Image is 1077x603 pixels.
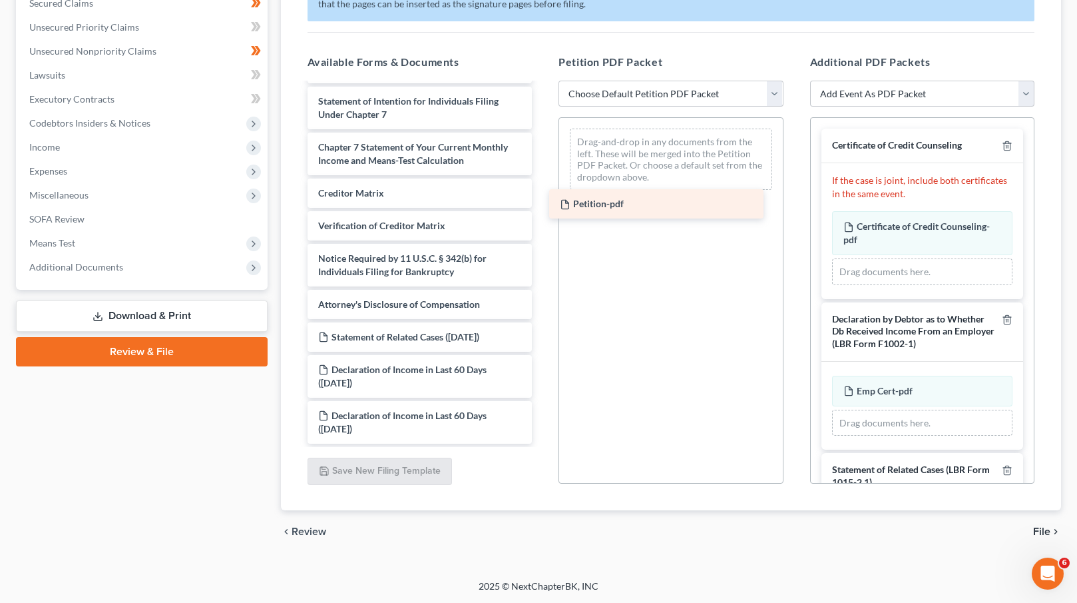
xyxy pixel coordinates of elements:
[573,198,624,209] span: Petition-pdf
[16,301,268,332] a: Download & Print
[29,141,60,153] span: Income
[29,237,75,249] span: Means Test
[810,54,1035,70] h5: Additional PDF Packets
[29,69,65,81] span: Lawsuits
[558,55,662,68] span: Petition PDF Packet
[1059,558,1070,568] span: 6
[318,95,499,120] span: Statement of Intention for Individuals Filing Under Chapter 7
[318,253,487,277] span: Notice Required by 11 U.S.C. § 342(b) for Individuals Filing for Bankruptcy
[29,165,67,177] span: Expenses
[19,39,268,63] a: Unsecured Nonpriority Claims
[857,385,913,396] span: Emp Cert-pdf
[318,187,384,199] span: Creditor Matrix
[1033,526,1050,537] span: File
[281,526,339,537] button: chevron_left Review
[19,15,268,39] a: Unsecured Priority Claims
[318,410,487,434] span: Declaration of Income in Last 60 Days ([DATE])
[1032,558,1064,590] iframe: Intercom live chat
[29,213,85,225] span: SOFA Review
[318,364,487,388] span: Declaration of Income in Last 60 Days ([DATE])
[832,139,962,151] span: Certificate of Credit Counseling
[832,259,1013,285] div: Drag documents here.
[331,331,479,342] span: Statement of Related Cases ([DATE])
[29,21,139,33] span: Unsecured Priority Claims
[29,117,150,129] span: Codebtors Insiders & Notices
[19,87,268,111] a: Executory Contracts
[832,174,1013,201] p: If the case is joint, include both certificates in the same event.
[843,221,990,245] span: Certificate of Credit Counseling-pdf
[29,45,156,57] span: Unsecured Nonpriority Claims
[832,464,990,488] span: Statement of Related Cases (LBR Form 1015-2.1)
[29,261,123,273] span: Additional Documents
[318,220,445,231] span: Verification of Creditor Matrix
[570,129,772,190] div: Drag-and-drop in any documents from the left. These will be merged into the Petition PDF Packet. ...
[16,337,268,366] a: Review & File
[832,410,1013,436] div: Drag documents here.
[318,141,508,166] span: Chapter 7 Statement of Your Current Monthly Income and Means-Test Calculation
[832,313,994,349] span: Declaration by Debtor as to Whether Db Received Income From an Employer (LBR Form F1002-1)
[292,526,326,537] span: Review
[29,189,89,201] span: Miscellaneous
[281,526,292,537] i: chevron_left
[318,299,480,310] span: Attorney's Disclosure of Compensation
[1050,526,1061,537] i: chevron_right
[308,54,533,70] h5: Available Forms & Documents
[29,93,114,105] span: Executory Contracts
[19,63,268,87] a: Lawsuits
[19,207,268,231] a: SOFA Review
[308,458,452,486] button: Save New Filing Template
